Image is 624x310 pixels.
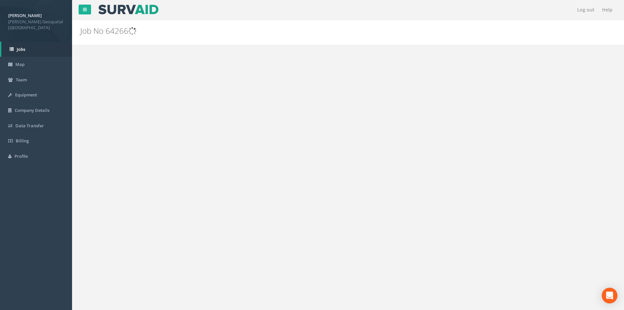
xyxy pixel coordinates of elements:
span: Billing [16,138,29,144]
span: Team [16,77,27,83]
span: Jobs [17,46,25,52]
span: Data Transfer [15,123,44,129]
span: Map [15,61,25,67]
a: [PERSON_NAME] [PERSON_NAME] Geospatial [GEOGRAPHIC_DATA] [8,11,64,31]
h2: Job No 64266 [80,27,525,35]
span: Profile [14,153,28,159]
strong: [PERSON_NAME] [8,12,42,18]
a: Jobs [1,42,72,57]
span: Equipment [15,92,37,98]
span: [PERSON_NAME] Geospatial [GEOGRAPHIC_DATA] [8,19,64,31]
span: Company Details [15,107,49,113]
div: Open Intercom Messenger [602,288,617,303]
